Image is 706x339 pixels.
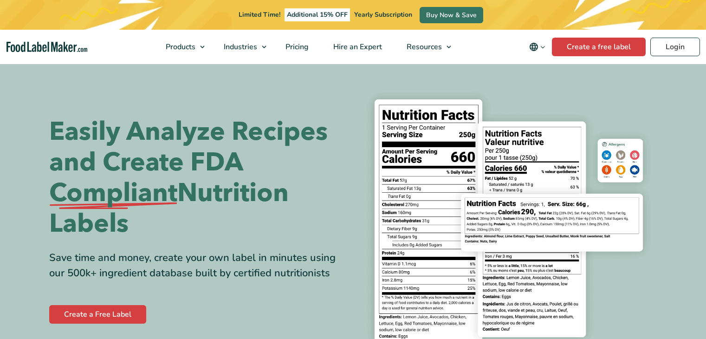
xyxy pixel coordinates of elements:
a: Resources [395,30,456,64]
span: Products [163,42,196,52]
a: Login [650,38,700,56]
h1: Easily Analyze Recipes and Create FDA Nutrition Labels [49,117,346,239]
a: Hire an Expert [321,30,392,64]
span: Yearly Subscription [354,10,412,19]
a: Food Label Maker homepage [6,42,87,52]
span: Hire an Expert [330,42,383,52]
span: Pricing [283,42,310,52]
span: Resources [404,42,443,52]
a: Industries [212,30,271,64]
a: Buy Now & Save [420,7,483,23]
a: Pricing [273,30,319,64]
span: Industries [221,42,258,52]
button: Change language [523,38,552,56]
a: Create a Free Label [49,305,146,324]
span: Compliant [49,178,177,209]
a: Products [154,30,209,64]
span: Limited Time! [239,10,280,19]
span: Additional 15% OFF [285,8,350,21]
div: Save time and money, create your own label in minutes using our 500k+ ingredient database built b... [49,250,346,281]
a: Create a free label [552,38,646,56]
